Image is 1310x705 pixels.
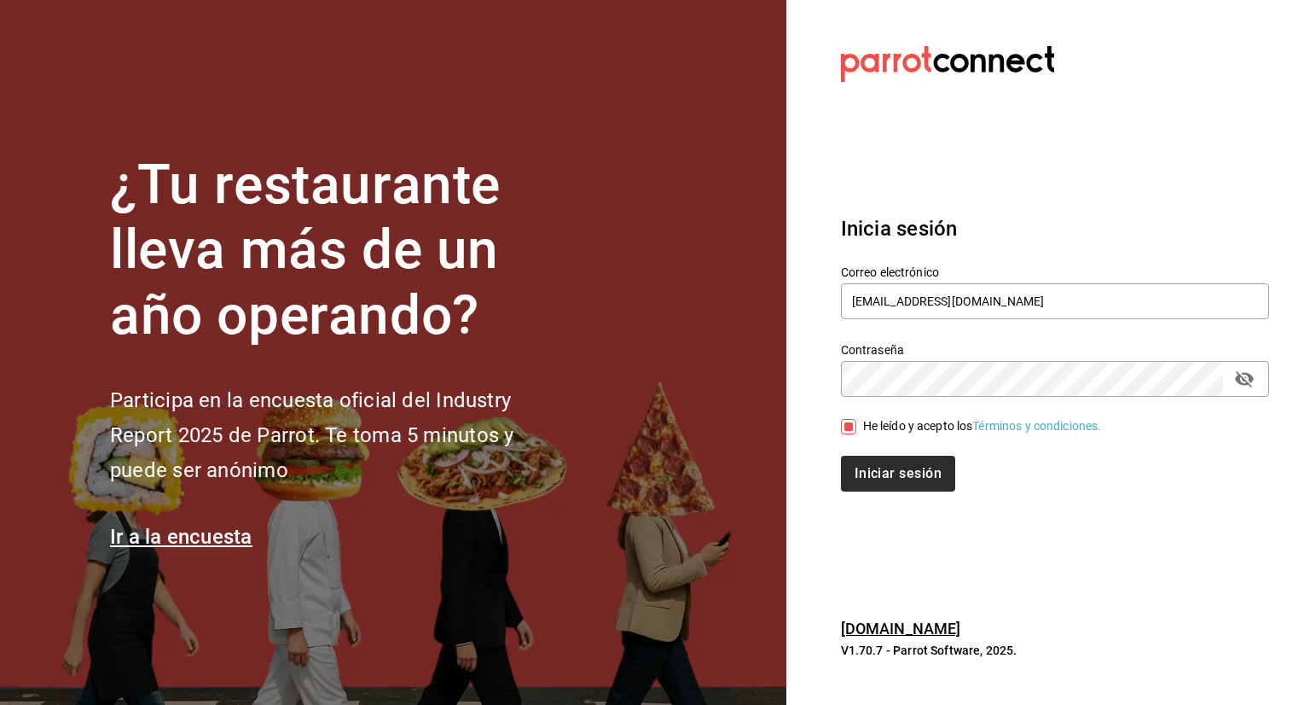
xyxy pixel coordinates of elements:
[863,417,1102,435] div: He leído y acepto los
[841,265,1269,277] label: Correo electrónico
[841,343,1269,355] label: Contraseña
[972,419,1101,433] a: Términos y condiciones.
[841,283,1269,319] input: Ingresa tu correo electrónico
[110,383,571,487] h2: Participa en la encuesta oficial del Industry Report 2025 de Parrot. Te toma 5 minutos y puede se...
[841,213,1269,244] h3: Inicia sesión
[841,620,961,638] a: [DOMAIN_NAME]
[841,456,955,492] button: Iniciar sesión
[841,642,1269,659] p: V1.70.7 - Parrot Software, 2025.
[110,153,571,349] h1: ¿Tu restaurante lleva más de un año operando?
[110,525,252,549] a: Ir a la encuesta
[1230,364,1259,393] button: passwordField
